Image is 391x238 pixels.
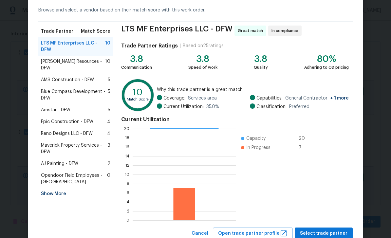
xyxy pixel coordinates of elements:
[254,56,268,62] div: 3.8
[124,127,129,131] text: 20
[127,209,129,213] text: 2
[188,95,217,101] span: Services area
[304,64,349,71] div: Adhering to OD pricing
[300,229,347,238] span: Select trade partner
[125,173,129,176] text: 10
[299,144,309,151] span: 7
[206,103,219,110] span: 35.0 %
[271,27,301,34] span: In compliance
[256,95,283,101] span: Capabilities:
[246,144,270,151] span: In Progress
[41,119,93,125] span: Epic Construction - DFW
[41,172,107,185] span: Opendoor Field Employees - [GEOGRAPHIC_DATA]
[285,95,349,101] span: General Contractor
[188,56,217,62] div: 3.8
[188,64,217,71] div: Speed of work
[108,142,110,155] span: 3
[133,88,143,97] text: 10
[105,58,110,71] span: 10
[41,142,108,155] span: Maverick Property Services - DFW
[107,172,110,185] span: 0
[330,96,349,101] span: + 1 more
[121,56,152,62] div: 3.8
[192,229,208,238] span: Cancel
[254,64,268,71] div: Quality
[41,160,78,167] span: AJ Painting - DFW
[125,154,129,158] text: 14
[126,218,129,222] text: 0
[41,28,73,35] span: Trade Partner
[125,136,129,140] text: 18
[121,64,152,71] div: Communication
[238,27,266,34] span: Great match
[127,200,129,204] text: 4
[41,88,108,101] span: Blue Compass Development - DFW
[178,43,183,49] div: |
[125,145,129,149] text: 16
[163,103,204,110] span: Current Utilization:
[218,229,288,238] span: Open trade partner profile
[107,130,110,137] span: 4
[107,119,110,125] span: 4
[125,163,129,167] text: 12
[105,40,110,53] span: 10
[81,28,110,35] span: Match Score
[163,95,185,101] span: Coverage:
[121,26,233,36] span: LTS MF Enterprises LLC - DFW
[157,86,349,93] span: Why this trade partner is a great match:
[121,43,178,49] h4: Trade Partner Ratings
[108,88,110,101] span: 5
[183,43,224,49] div: Based on 25 ratings
[127,98,149,101] text: Match Score
[299,135,309,142] span: 20
[107,160,110,167] span: 2
[41,58,105,71] span: [PERSON_NAME] Resources - DFW
[108,107,110,113] span: 5
[41,40,105,53] span: LTS MF Enterprises LLC - DFW
[289,103,309,110] span: Preferred
[41,130,93,137] span: Reno Designs LLC - DFW
[304,56,349,62] div: 80%
[41,107,70,113] span: Amstar - DFW
[256,103,287,110] span: Classification:
[127,191,129,195] text: 6
[38,188,113,200] div: Show More
[108,77,110,83] span: 5
[246,135,266,142] span: Capacity
[41,77,94,83] span: AMS Construction - DFW
[127,182,129,186] text: 8
[121,116,349,123] h4: Current Utilization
